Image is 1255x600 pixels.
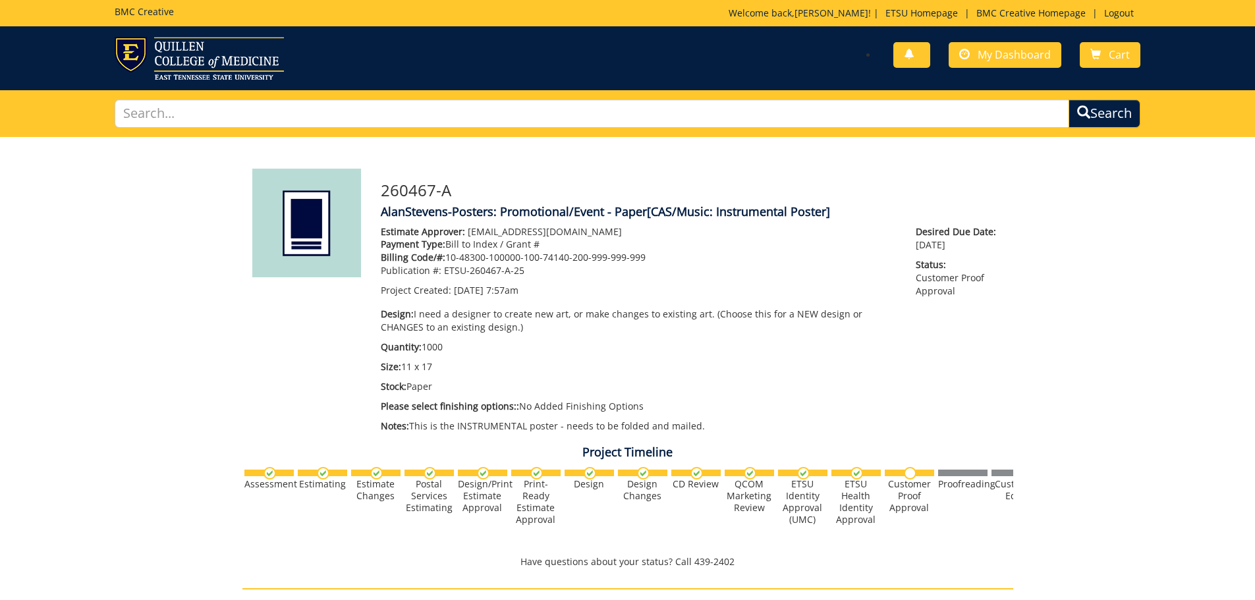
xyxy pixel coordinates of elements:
[671,478,721,490] div: CD Review
[1069,99,1140,128] button: Search
[885,478,934,514] div: Customer Proof Approval
[381,380,897,393] p: Paper
[991,478,1041,502] div: Customer Edits
[381,238,897,251] p: Bill to Index / Grant #
[381,400,519,412] span: Please select finishing options::
[381,308,897,334] p: I need a designer to create new art, or make changes to existing art. (Choose this for a NEW desi...
[690,467,703,479] img: checkmark
[242,446,1013,459] h4: Project Timeline
[729,7,1140,20] p: Welcome back, ! | | |
[381,238,445,250] span: Payment Type:
[404,478,454,514] div: Postal Services Estimating
[381,264,441,277] span: Publication #:
[916,258,1003,298] p: Customer Proof Approval
[637,467,650,479] img: checkmark
[242,555,1013,568] p: Have questions about your status? Call 439-2402
[916,225,1003,252] p: [DATE]
[454,284,518,296] span: [DATE] 7:57am
[115,37,284,80] img: ETSU logo
[1080,42,1140,68] a: Cart
[264,467,276,479] img: checkmark
[458,478,507,514] div: Design/Print Estimate Approval
[795,7,868,19] a: [PERSON_NAME]
[511,478,561,526] div: Print-Ready Estimate Approval
[744,467,756,479] img: checkmark
[970,7,1092,19] a: BMC Creative Homepage
[317,467,329,479] img: checkmark
[381,420,409,432] span: Notes:
[381,400,897,413] p: No Added Finishing Options
[797,467,810,479] img: checkmark
[916,225,1003,238] span: Desired Due Date:
[381,284,451,296] span: Project Created:
[725,478,774,514] div: QCOM Marketing Review
[115,7,174,16] h5: BMC Creative
[444,264,524,277] span: ETSU-260467-A-25
[916,258,1003,271] span: Status:
[938,478,988,490] div: Proofreading
[252,169,361,277] img: Product featured image
[618,478,667,502] div: Design Changes
[1109,47,1130,62] span: Cart
[381,205,1003,219] h4: AlanStevens-Posters: Promotional/Event - Paper
[381,341,422,353] span: Quantity:
[381,341,897,354] p: 1000
[381,251,897,264] p: 10-48300-100000-100-74140-200-999-999-999
[370,467,383,479] img: checkmark
[115,99,1070,128] input: Search...
[904,467,916,479] img: no
[381,420,897,433] p: This is the INSTRUMENTAL poster - needs to be folded and mailed.
[584,467,596,479] img: checkmark
[949,42,1061,68] a: My Dashboard
[424,467,436,479] img: checkmark
[381,225,897,238] p: [EMAIL_ADDRESS][DOMAIN_NAME]
[477,467,489,479] img: checkmark
[879,7,964,19] a: ETSU Homepage
[381,360,897,373] p: 11 x 17
[647,204,830,219] span: [CAS/Music: Instrumental Poster]
[298,478,347,490] div: Estimating
[381,380,406,393] span: Stock:
[831,478,881,526] div: ETSU Health Identity Approval
[851,467,863,479] img: checkmark
[381,182,1003,199] h3: 260467-A
[565,478,614,490] div: Design
[244,478,294,490] div: Assessment
[978,47,1051,62] span: My Dashboard
[381,251,445,263] span: Billing Code/#:
[381,360,401,373] span: Size:
[381,308,414,320] span: Design:
[1098,7,1140,19] a: Logout
[351,478,401,502] div: Estimate Changes
[530,467,543,479] img: checkmark
[778,478,827,526] div: ETSU Identity Approval (UMC)
[381,225,465,238] span: Estimate Approver:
